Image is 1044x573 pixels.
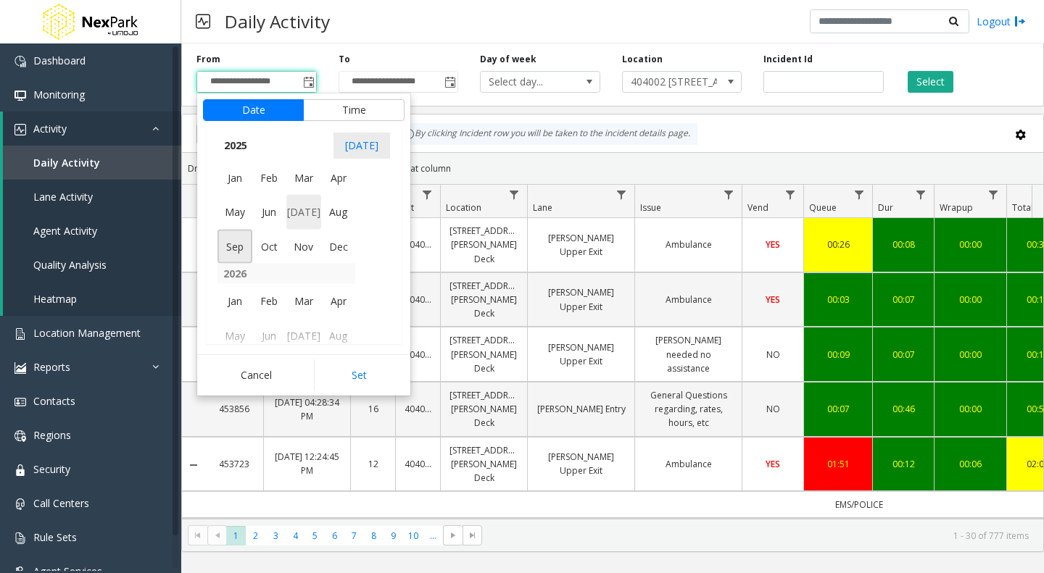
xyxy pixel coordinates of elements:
[14,498,26,510] img: 'icon'
[882,238,925,251] a: 00:08
[14,396,26,408] img: 'icon'
[305,526,325,545] span: Page 5
[404,526,423,545] span: Page 10
[33,326,141,340] span: Location Management
[286,319,321,354] span: [DATE]
[266,526,286,545] span: Page 3
[321,229,356,264] span: Dec
[644,457,733,471] a: Ambulance
[491,530,1029,542] kendo-pager-info: 1 - 30 of 777 items
[14,124,26,135] img: 'icon'
[751,348,795,361] a: NO
[984,185,1003,204] a: Wrapup Filter Menu
[813,348,863,361] a: 00:09
[446,201,481,214] span: Location
[286,195,321,230] td: 2025 Jul
[423,526,443,545] span: Page 11
[273,396,341,423] a: [DATE] 04:28:34 PM
[33,54,86,67] span: Dashboard
[813,402,863,416] div: 00:07
[766,238,780,251] span: YES
[217,160,252,195] span: Jan
[781,185,800,204] a: Vend Filter Menu
[286,319,321,354] td: 2026 Jul
[943,457,998,471] a: 00:06
[449,279,518,321] a: [STREET_ADDRESS][PERSON_NAME] Deck
[751,457,795,471] a: YES
[3,282,181,316] a: Heatmap
[203,99,304,121] button: Date tab
[719,185,739,204] a: Issue Filter Menu
[33,360,70,374] span: Reports
[33,496,89,510] span: Call Centers
[182,459,205,471] a: Collapse Details
[333,133,390,159] span: [DATE]
[644,238,733,251] a: Ambulance
[339,53,350,66] label: To
[882,293,925,306] a: 00:07
[943,348,998,361] a: 00:00
[217,319,252,354] span: May
[360,402,386,416] a: 16
[33,190,93,204] span: Lane Activity
[747,201,768,214] span: Vend
[612,185,631,204] a: Lane Filter Menu
[321,195,356,230] td: 2025 Aug
[623,72,718,92] span: 404002 [STREET_ADDRESS][PERSON_NAME]
[33,88,85,101] span: Monitoring
[217,264,355,284] th: 2026
[751,402,795,416] a: NO
[813,293,863,306] a: 00:03
[536,285,626,313] a: [PERSON_NAME] Upper Exit
[751,293,795,306] a: YES
[325,526,344,545] span: Page 6
[33,428,71,442] span: Regions
[321,284,356,319] span: Apr
[813,457,863,471] a: 01:51
[766,403,780,415] span: NO
[314,359,405,391] button: Set
[252,229,287,264] td: 2025 Oct
[405,348,431,361] a: 404002
[447,530,459,541] span: Go to the next page
[751,238,795,251] a: YES
[14,328,26,340] img: 'icon'
[321,160,356,195] td: 2025 Apr
[252,195,287,230] td: 2025 Jun
[405,402,431,416] a: 404002
[214,457,254,471] a: 453723
[467,530,478,541] span: Go to the last page
[344,526,364,545] span: Page 7
[252,319,287,354] span: Jun
[449,224,518,266] a: [STREET_ADDRESS][PERSON_NAME] Deck
[33,258,107,272] span: Quality Analysis
[252,284,287,319] span: Feb
[1012,201,1033,214] span: Total
[33,530,77,544] span: Rule Sets
[813,238,863,251] a: 00:26
[286,160,321,195] td: 2025 Mar
[321,284,356,319] td: 2026 Apr
[252,160,287,195] span: Feb
[809,201,837,214] span: Queue
[449,443,518,485] a: [STREET_ADDRESS][PERSON_NAME] Deck
[360,457,386,471] a: 12
[33,462,70,476] span: Security
[396,123,697,145] div: By clicking Incident row you will be taken to the incident details page.
[622,53,663,66] label: Location
[640,201,661,214] span: Issue
[908,71,953,93] button: Select
[252,284,287,319] td: 2026 Feb
[882,457,925,471] a: 00:12
[246,526,265,545] span: Page 2
[182,185,1043,519] div: Data table
[766,293,780,306] span: YES
[286,284,321,319] td: 2026 Mar
[882,348,925,361] div: 00:07
[943,293,998,306] a: 00:00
